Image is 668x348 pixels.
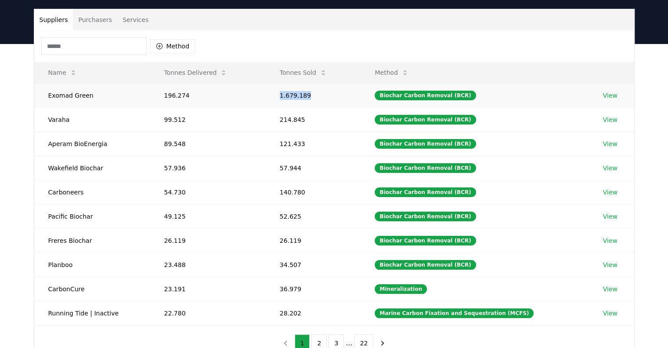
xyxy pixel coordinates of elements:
[34,180,150,204] td: Carboneers
[603,212,617,221] a: View
[375,163,476,173] div: Biochar Carbon Removal (BCR)
[150,39,195,53] button: Method
[603,139,617,148] a: View
[375,308,534,318] div: Marine Carbon Fixation and Sequestration (MCFS)
[150,228,266,253] td: 26.119
[150,277,266,301] td: 23.191
[34,83,150,107] td: Exomad Green
[34,253,150,277] td: Planboo
[34,277,150,301] td: CarbonCure
[150,301,266,325] td: 22.780
[266,180,361,204] td: 140.780
[34,228,150,253] td: Freres Biochar
[150,83,266,107] td: 196.274
[266,277,361,301] td: 36.979
[375,115,476,125] div: Biochar Carbon Removal (BCR)
[375,139,476,149] div: Biochar Carbon Removal (BCR)
[266,204,361,228] td: 52.625
[150,204,266,228] td: 49.125
[73,9,117,30] button: Purchasers
[41,64,84,81] button: Name
[603,285,617,293] a: View
[266,228,361,253] td: 26.119
[375,91,476,100] div: Biochar Carbon Removal (BCR)
[157,64,235,81] button: Tonnes Delivered
[375,284,427,294] div: Mineralization
[603,236,617,245] a: View
[273,64,334,81] button: Tonnes Sold
[34,9,73,30] button: Suppliers
[34,204,150,228] td: Pacific Biochar
[266,83,361,107] td: 1.679.189
[150,156,266,180] td: 57.936
[375,236,476,245] div: Biochar Carbon Removal (BCR)
[603,164,617,172] a: View
[266,132,361,156] td: 121.433
[603,115,617,124] a: View
[375,260,476,270] div: Biochar Carbon Removal (BCR)
[603,91,617,100] a: View
[34,156,150,180] td: Wakefield Biochar
[266,107,361,132] td: 214.845
[603,260,617,269] a: View
[266,301,361,325] td: 28.202
[603,188,617,197] a: View
[375,212,476,221] div: Biochar Carbon Removal (BCR)
[368,64,415,81] button: Method
[603,309,617,318] a: View
[34,132,150,156] td: Aperam BioEnergia
[34,107,150,132] td: Varaha
[150,132,266,156] td: 89.548
[266,156,361,180] td: 57.944
[375,187,476,197] div: Biochar Carbon Removal (BCR)
[150,253,266,277] td: 23.488
[150,107,266,132] td: 99.512
[150,180,266,204] td: 54.730
[266,253,361,277] td: 34.507
[34,301,150,325] td: Running Tide | Inactive
[117,9,154,30] button: Services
